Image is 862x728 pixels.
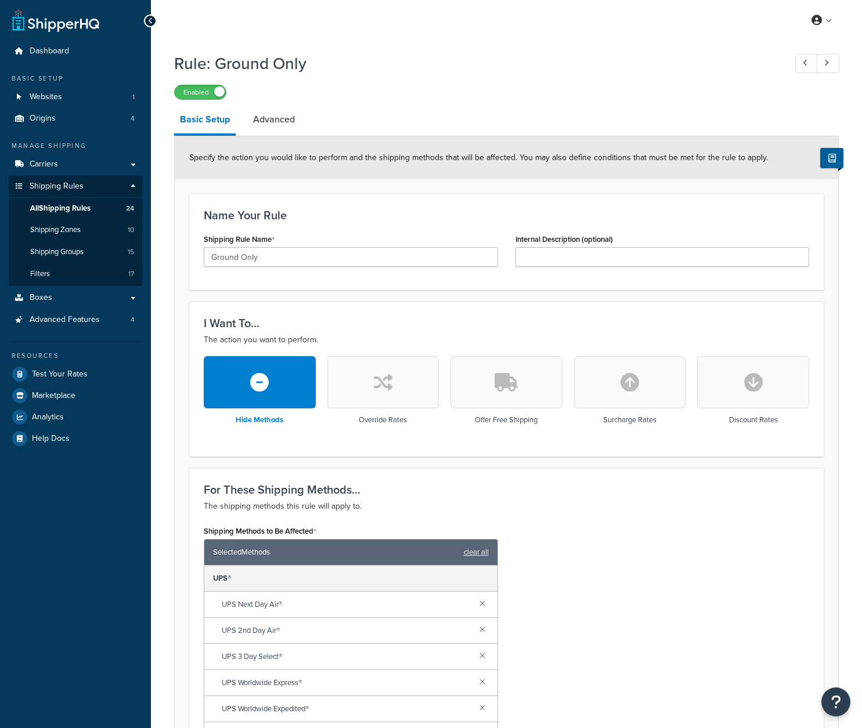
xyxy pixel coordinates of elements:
[9,364,142,385] a: Test Your Rates
[222,675,470,691] span: UPS Worldwide Express®
[9,219,142,241] a: Shipping Zones10
[32,434,70,444] span: Help Docs
[30,114,56,124] span: Origins
[204,333,809,347] p: The action you want to perform.
[174,52,774,75] h1: Rule: Ground Only
[128,269,134,279] span: 17
[236,416,283,424] h3: Hide Methods
[30,247,84,257] span: Shipping Groups
[9,309,142,331] li: Advanced Features
[9,309,142,331] a: Advanced Features4
[30,293,52,303] span: Boxes
[9,263,142,285] li: Filters
[247,106,301,133] a: Advanced
[32,370,88,379] span: Test Your Rates
[175,85,226,99] label: Enabled
[222,649,470,665] span: UPS 3 Day Select®
[9,86,142,108] li: Websites
[9,198,142,219] a: AllShipping Rules24
[9,154,142,175] a: Carriers
[222,622,470,639] span: UPS 2nd Day Air®
[9,86,142,108] a: Websites1
[32,412,64,422] span: Analytics
[126,204,134,213] span: 24
[603,416,657,424] h3: Surcharge Rates
[9,141,142,151] div: Manage Shipping
[30,204,91,213] span: All Shipping Rules
[9,351,142,361] div: Resources
[204,499,809,513] p: The shipping methods this rule will apply to.
[222,701,470,717] span: UPS Worldwide Expedited®
[9,241,142,263] a: Shipping Groups15
[9,41,142,62] a: Dashboard
[204,317,809,329] h3: I Want To...
[9,219,142,241] li: Shipping Zones
[821,687,850,716] button: Open Resource Center
[30,92,62,102] span: Websites
[204,483,809,496] h3: For These Shipping Methods...
[131,315,135,325] span: 4
[9,263,142,285] a: Filters17
[9,428,142,449] a: Help Docs
[128,247,134,257] span: 15
[204,235,275,244] label: Shipping Rule Name
[515,235,613,244] label: Internal Description (optional)
[132,92,135,102] span: 1
[204,209,809,222] h3: Name Your Rule
[9,176,142,197] a: Shipping Rules
[9,176,142,286] li: Shipping Rules
[204,527,316,536] label: Shipping Methods to Be Affected
[9,385,142,406] a: Marketplace
[359,416,407,424] h3: Override Rates
[464,544,489,560] a: clear all
[9,407,142,428] a: Analytics
[475,416,538,424] h3: Offer Free Shipping
[189,151,768,164] span: Specify the action you would like to perform and the shipping methods that will be affected. You ...
[174,106,236,136] a: Basic Setup
[30,160,58,169] span: Carriers
[213,544,458,560] span: Selected Methods
[729,416,778,424] h3: Discount Rates
[222,596,470,613] span: UPS Next Day Air®
[131,114,135,124] span: 4
[9,287,142,309] a: Boxes
[30,46,69,56] span: Dashboard
[9,108,142,129] a: Origins4
[9,108,142,129] li: Origins
[128,225,134,235] span: 10
[9,74,142,84] div: Basic Setup
[9,241,142,263] li: Shipping Groups
[820,148,843,168] button: Show Help Docs
[32,391,75,401] span: Marketplace
[30,182,84,191] span: Shipping Rules
[30,269,50,279] span: Filters
[795,54,818,73] a: Previous Record
[817,54,839,73] a: Next Record
[204,566,497,592] div: UPS®
[30,315,100,325] span: Advanced Features
[30,225,81,235] span: Shipping Zones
